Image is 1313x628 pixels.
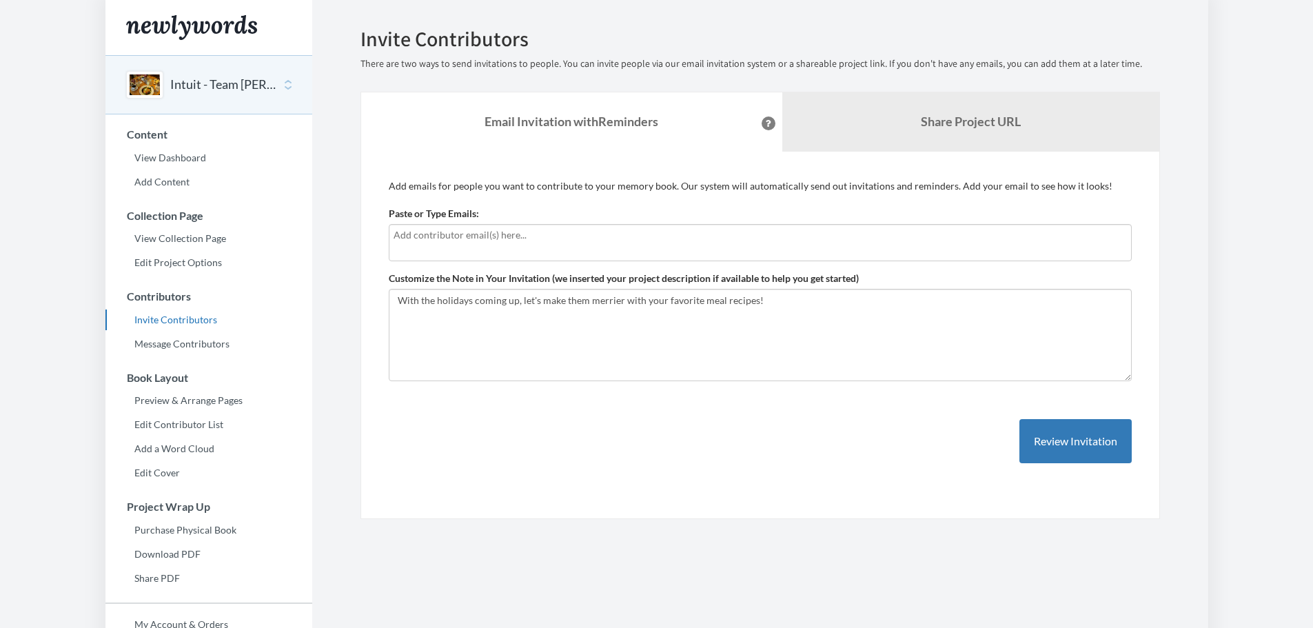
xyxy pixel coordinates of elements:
[105,172,312,192] a: Add Content
[1019,419,1132,464] button: Review Invitation
[105,568,312,589] a: Share PDF
[360,57,1160,71] p: There are two ways to send invitations to people. You can invite people via our email invitation ...
[389,179,1132,193] p: Add emails for people you want to contribute to your memory book. Our system will automatically s...
[105,544,312,565] a: Download PDF
[106,128,312,141] h3: Content
[389,272,859,285] label: Customize the Note in Your Invitation (we inserted your project description if available to help ...
[485,114,658,129] strong: Email Invitation with Reminders
[106,372,312,384] h3: Book Layout
[105,390,312,411] a: Preview & Arrange Pages
[105,438,312,459] a: Add a Word Cloud
[389,289,1132,381] textarea: With the holidays coming up, let's make them merrier with your favorite meal recipes!
[106,500,312,513] h3: Project Wrap Up
[105,334,312,354] a: Message Contributors
[105,520,312,540] a: Purchase Physical Book
[105,228,312,249] a: View Collection Page
[921,114,1021,129] b: Share Project URL
[126,15,257,40] img: Newlywords logo
[106,290,312,303] h3: Contributors
[106,210,312,222] h3: Collection Page
[105,463,312,483] a: Edit Cover
[389,207,479,221] label: Paste or Type Emails:
[394,227,1127,243] input: Add contributor email(s) here...
[105,414,312,435] a: Edit Contributor List
[105,148,312,168] a: View Dashboard
[360,28,1160,50] h2: Invite Contributors
[105,310,312,330] a: Invite Contributors
[105,252,312,273] a: Edit Project Options
[170,76,281,94] button: Intuit - Team [PERSON_NAME]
